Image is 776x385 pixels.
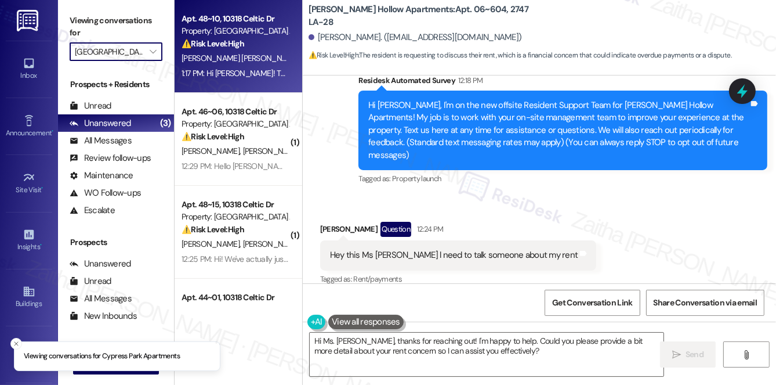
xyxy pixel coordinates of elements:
span: [PERSON_NAME] [242,239,300,249]
div: [PERSON_NAME]. ([EMAIL_ADDRESS][DOMAIN_NAME]) [309,31,522,44]
div: Unread [70,275,111,287]
div: Maintenance [70,170,133,182]
div: All Messages [70,293,132,305]
p: Viewing conversations for Cypress Park Apartments [24,351,180,362]
a: Inbox [6,53,52,85]
button: Share Conversation via email [646,290,764,316]
strong: ⚠️ Risk Level: High [182,131,244,142]
div: Apt. 44~01, 10318 Celtic Dr [182,292,289,304]
strong: ⚠️ Risk Level: High [309,51,358,60]
button: Send [660,341,716,368]
div: Review follow-ups [70,152,151,164]
span: Get Conversation Link [552,297,632,309]
div: Apt. 46~06, 10318 Celtic Dr [182,106,289,118]
div: Property: [GEOGRAPHIC_DATA] Apartments [182,211,289,223]
span: • [40,241,42,249]
div: WO Follow-ups [70,187,141,199]
b: [PERSON_NAME] Hollow Apartments: Apt. 06~604, 2747 LA-28 [309,3,541,28]
div: 12:24 PM [414,223,444,235]
div: Unanswered [70,258,131,270]
div: Escalate [70,204,115,217]
span: Property launch [392,174,441,183]
strong: ⚠️ Risk Level: High [182,38,244,49]
div: Prospects [58,236,174,249]
div: Tagged as: [320,271,597,287]
i:  [150,47,156,56]
i:  [742,350,750,359]
div: Property: [GEOGRAPHIC_DATA] Apartments [182,118,289,130]
div: Unanswered [70,117,131,129]
span: [PERSON_NAME] [182,239,243,249]
span: : The resident is requesting to discuss their rent, which is a financial concern that could indic... [309,49,731,62]
div: All Messages [70,135,132,147]
div: Residesk Automated Survey [358,74,767,91]
span: [PERSON_NAME] [PERSON_NAME] [182,53,303,63]
div: Prospects + Residents [58,78,174,91]
a: Insights • [6,225,52,256]
img: ResiDesk Logo [17,10,41,31]
label: Viewing conversations for [70,12,162,42]
span: • [42,184,43,192]
div: (3) [157,114,174,132]
div: Hey this Ms [PERSON_NAME] l need to talk someone about my rent [330,249,578,261]
button: Close toast [10,338,22,350]
a: Site Visit • [6,168,52,199]
div: Apt. 48~15, 10318 Celtic Dr [182,199,289,211]
div: Unread [70,100,111,112]
div: 1:17 PM: Hi [PERSON_NAME]! Thank you for reaching out. Our outside light on the whole strip has b... [182,68,720,78]
div: [PERSON_NAME] [320,222,597,240]
button: Get Conversation Link [545,290,640,316]
div: New Inbounds [70,310,137,322]
div: Property: [GEOGRAPHIC_DATA] Apartments [182,25,289,37]
div: 12:18 PM [455,74,483,87]
div: Question [380,222,411,236]
a: Buildings [6,282,52,313]
span: [PERSON_NAME] [182,146,243,156]
div: Tagged as: [358,170,767,187]
span: Rent/payments [354,274,402,284]
i:  [672,350,681,359]
span: • [52,127,53,135]
a: Leads [6,339,52,370]
span: Share Conversation via email [654,297,757,309]
div: Apt. 48~10, 10318 Celtic Dr [182,13,289,25]
strong: ⚠️ Risk Level: High [182,224,244,235]
textarea: Hi Ms. [PERSON_NAME], thanks for reaching out! I'm happy to help. Could you please provide a bit ... [310,333,663,376]
input: All communities [75,42,144,61]
span: Send [686,348,704,361]
span: [PERSON_NAME] [242,146,300,156]
div: Hi [PERSON_NAME], I'm on the new offsite Resident Support Team for [PERSON_NAME] Hollow Apartment... [368,99,749,161]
